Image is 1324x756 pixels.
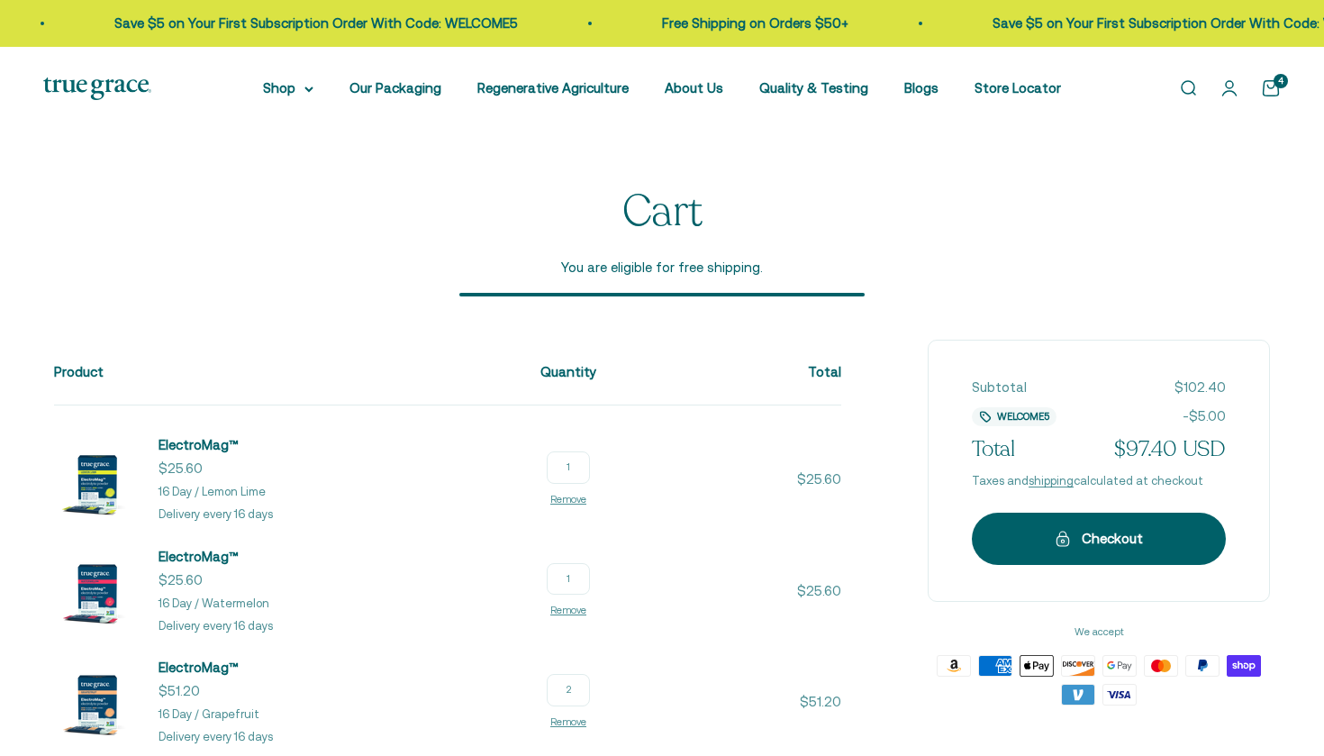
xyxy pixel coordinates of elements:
[1174,377,1226,398] span: $102.40
[159,680,200,702] sale-price: $51.20
[972,377,1027,398] span: Subtotal
[975,80,1061,96] a: Store Locator
[159,434,239,456] a: ElectroMag™
[904,80,939,96] a: Blogs
[54,659,141,745] img: ElectroMag™
[759,80,868,96] a: Quality & Testing
[159,549,239,564] span: ElectroMag™
[1114,434,1226,465] span: $97.40 USD
[159,506,273,524] p: Delivery every 16 days
[665,80,723,96] a: About Us
[1183,405,1226,427] span: -$5.00
[159,458,203,479] sale-price: $25.60
[550,605,586,615] a: Remove
[459,257,865,278] span: You are eligible for free shipping.
[159,660,239,675] span: ElectroMag™
[54,340,526,405] th: Product
[547,451,590,484] input: Change quantity
[1029,474,1074,487] a: shipping
[54,548,141,634] img: ElectroMag™
[159,483,266,502] p: 16 Day / Lemon Lime
[611,405,841,546] td: $25.60
[972,513,1226,565] button: Checkout
[477,80,629,96] a: Regenerative Agriculture
[611,546,841,658] td: $25.60
[349,80,441,96] a: Our Packaging
[611,340,841,405] th: Total
[99,13,503,34] p: Save $5 on Your First Subscription Order With Code: WELCOME5
[647,15,833,31] a: Free Shipping on Orders $50+
[1274,74,1288,88] cart-count: 4
[159,595,269,614] p: 16 Day / Watermelon
[972,407,1056,427] div: WELCOME5
[54,436,141,523] img: ElectroMag™
[159,657,239,679] a: ElectroMag™
[159,617,273,636] p: Delivery every 16 days
[547,674,590,706] input: Change quantity
[550,716,586,727] a: Remove
[159,569,203,591] sale-price: $25.60
[928,624,1270,641] span: We accept
[972,472,1226,491] span: Taxes and calculated at checkout
[263,77,313,99] summary: Shop
[159,706,259,724] p: 16 Day / Grapefruit
[550,494,586,505] a: Remove
[159,546,239,568] a: ElectroMag™
[526,340,611,405] th: Quantity
[622,188,702,236] h1: Cart
[159,437,239,452] span: ElectroMag™
[547,563,590,596] input: Change quantity
[1008,528,1190,550] div: Checkout
[159,728,273,747] p: Delivery every 16 days
[972,434,1015,465] span: Total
